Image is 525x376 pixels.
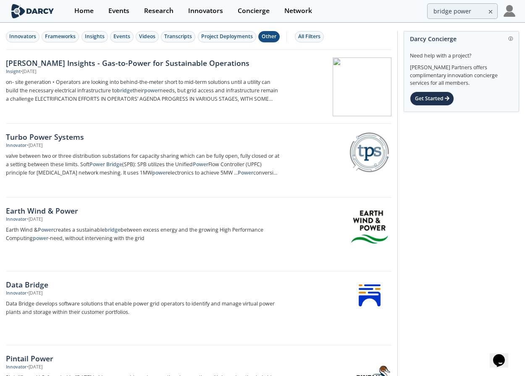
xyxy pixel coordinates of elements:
div: Insight [6,68,21,75]
a: Data Bridge Innovator •[DATE] Data Bridge develops software solutions that enable power grid oper... [6,272,391,345]
div: Events [113,33,130,40]
div: Innovator [6,142,27,149]
button: Transcripts [161,31,195,42]
strong: power [33,235,48,242]
button: Innovators [6,31,39,42]
div: Innovator [6,364,27,371]
strong: power [144,87,160,94]
strong: Power [193,161,208,168]
div: Concierge [238,8,270,14]
a: Turbo Power Systems Innovator •[DATE] valve between two or three distribution substations for cap... [6,124,391,198]
div: • [DATE] [27,290,42,297]
div: Events [108,8,129,14]
p: on- site generation • Operators are looking into behind-the-meter short to mid-term solutions unt... [6,78,280,103]
strong: bridge [117,87,133,94]
img: Earth Wind & Power [349,206,390,248]
div: Home [74,8,94,14]
button: All Filters [295,31,324,42]
div: Transcripts [164,33,192,40]
div: Innovators [188,8,223,14]
div: Videos [139,33,155,40]
button: Other [258,31,280,42]
button: Videos [136,31,159,42]
p: Data Bridge develops software solutions that enable power grid operators to identify and manage v... [6,300,280,316]
div: Innovators [9,33,36,40]
iframe: chat widget [490,342,517,368]
div: Data Bridge [6,279,280,290]
strong: bridge [105,226,121,233]
div: Insights [85,33,105,40]
strong: Power [38,226,53,233]
strong: Bridge [106,161,122,168]
div: Innovator [6,216,27,223]
div: • [DATE] [27,142,42,149]
button: Events [110,31,134,42]
p: Earth Wind & creates a sustainable between excess energy and the growing High Performance Computi... [6,226,280,243]
div: Darcy Concierge [410,31,513,46]
div: All Filters [298,33,320,40]
div: Need help with a project? [410,46,513,60]
div: Network [284,8,312,14]
div: Get Started [410,91,454,106]
img: Profile [504,5,515,17]
strong: Power [89,161,105,168]
a: [PERSON_NAME] Insights - Gas-to-Power for Sustainable Operations Insight •[DATE] on- site generat... [6,50,391,124]
button: Project Deployments [198,31,256,42]
div: [PERSON_NAME] Partners offers complimentary innovation concierge services for all members. [410,60,513,87]
div: Research [144,8,173,14]
div: Turbo Power Systems [6,131,280,142]
div: [PERSON_NAME] Insights - Gas-to-Power for Sustainable Operations [6,57,280,68]
strong: power [152,169,168,176]
button: Insights [81,31,108,42]
a: Earth Wind & Power Innovator •[DATE] Earth Wind &Powercreates a sustainablebridgebetween excess e... [6,198,391,272]
div: Other [262,33,276,40]
div: • [DATE] [27,364,42,371]
div: Earth Wind & Power [6,205,280,216]
img: Turbo Power Systems [349,133,390,174]
div: Frameworks [45,33,76,40]
div: Project Deployments [201,33,253,40]
img: information.svg [509,37,513,41]
div: • [DATE] [27,216,42,223]
img: Data Bridge [349,280,390,309]
img: logo-wide.svg [10,4,55,18]
div: Pintail Power [6,353,280,364]
div: Innovator [6,290,27,297]
button: Frameworks [42,31,79,42]
strong: Power [238,169,253,176]
p: valve between two or three distribution substations for capacity sharing which can be fully open,... [6,152,280,177]
input: Advanced Search [427,3,498,19]
div: • [DATE] [21,68,36,75]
